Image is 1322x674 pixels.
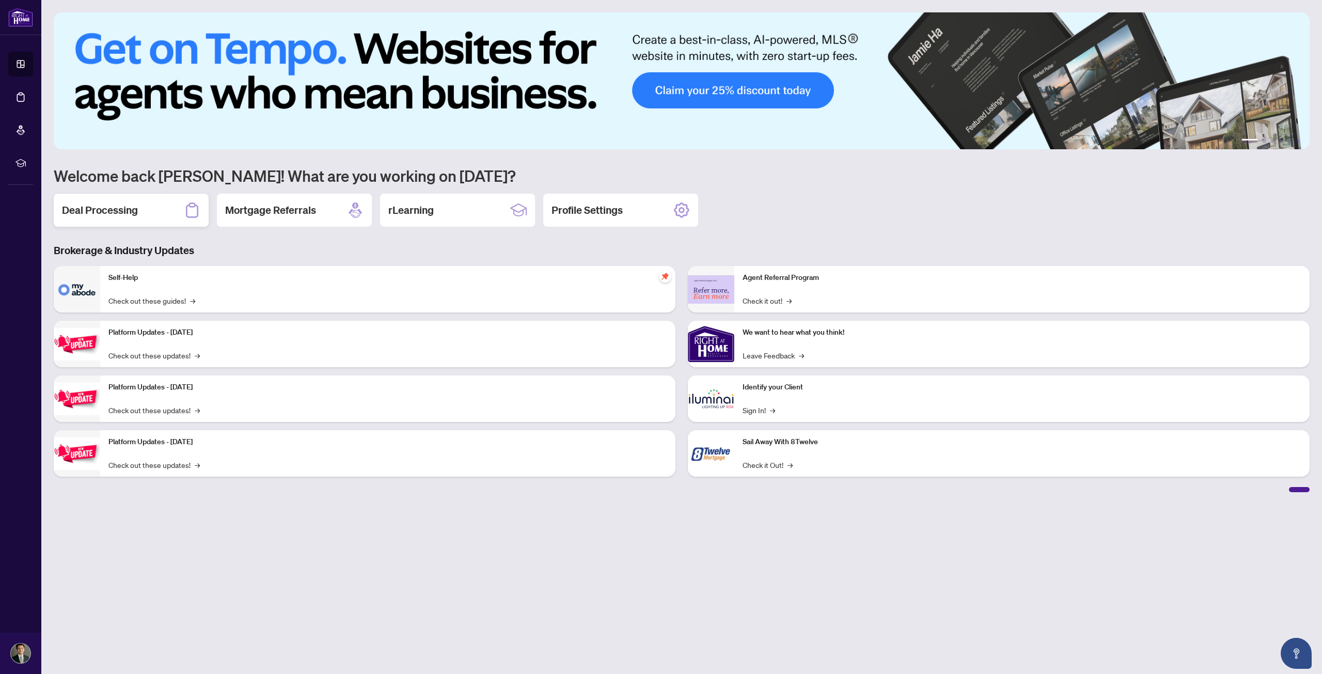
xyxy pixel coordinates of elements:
span: → [788,459,793,471]
button: 4 [1279,139,1283,143]
p: Self-Help [108,272,667,284]
h1: Welcome back [PERSON_NAME]! What are you working on [DATE]? [54,166,1310,185]
button: 2 [1262,139,1266,143]
a: Check it Out!→ [743,459,793,471]
h2: Mortgage Referrals [225,203,316,217]
span: → [195,404,200,416]
span: → [190,295,195,306]
p: Platform Updates - [DATE] [108,436,667,448]
p: Agent Referral Program [743,272,1301,284]
span: → [195,350,200,361]
p: Identify your Client [743,382,1301,393]
p: We want to hear what you think! [743,327,1301,338]
img: Identify your Client [688,375,734,422]
span: → [799,350,804,361]
img: Sail Away With 8Twelve [688,430,734,477]
span: → [195,459,200,471]
button: 3 [1270,139,1274,143]
p: Sail Away With 8Twelve [743,436,1301,448]
a: Sign In!→ [743,404,775,416]
h3: Brokerage & Industry Updates [54,243,1310,258]
button: Open asap [1281,638,1312,669]
img: Profile Icon [11,644,30,663]
a: Check out these guides!→ [108,295,195,306]
img: Platform Updates - July 8, 2025 [54,383,100,415]
p: Platform Updates - [DATE] [108,382,667,393]
h2: rLearning [388,203,434,217]
button: 6 [1295,139,1299,143]
h2: Deal Processing [62,203,138,217]
img: We want to hear what you think! [688,321,734,367]
img: Self-Help [54,266,100,312]
a: Leave Feedback→ [743,350,804,361]
p: Platform Updates - [DATE] [108,327,667,338]
button: 5 [1287,139,1291,143]
img: logo [8,8,33,27]
span: pushpin [659,270,671,283]
a: Check out these updates!→ [108,350,200,361]
a: Check out these updates!→ [108,404,200,416]
img: Platform Updates - July 21, 2025 [54,328,100,360]
img: Platform Updates - June 23, 2025 [54,437,100,470]
h2: Profile Settings [552,203,623,217]
span: → [786,295,792,306]
img: Slide 0 [54,12,1310,149]
a: Check it out!→ [743,295,792,306]
button: 1 [1241,139,1258,143]
img: Agent Referral Program [688,275,734,304]
span: → [770,404,775,416]
a: Check out these updates!→ [108,459,200,471]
